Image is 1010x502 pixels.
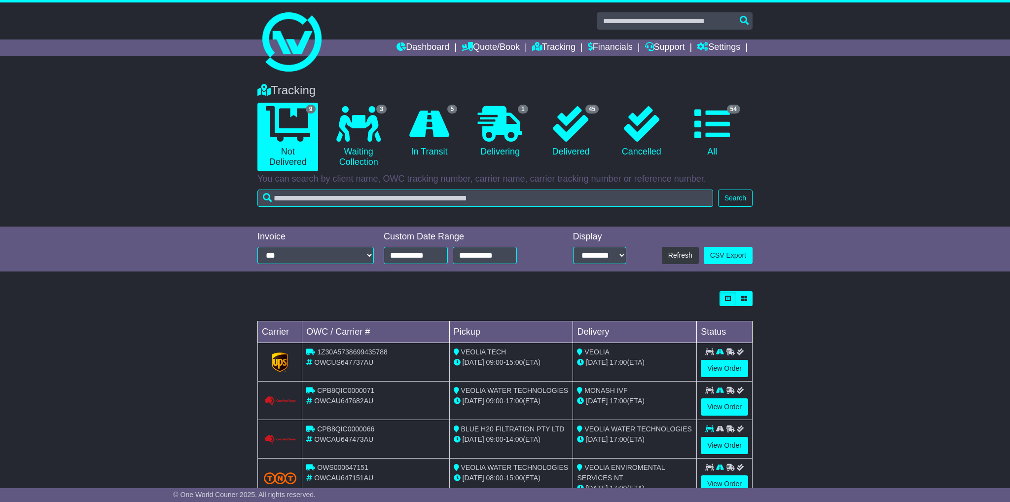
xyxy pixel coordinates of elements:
span: 17:00 [610,435,627,443]
span: 17:00 [610,397,627,405]
span: 9 [306,105,316,114]
div: (ETA) [577,434,692,445]
a: 54 All [682,103,743,161]
span: OWCAU647473AU [314,435,373,443]
span: 54 [727,105,740,114]
span: 3 [376,105,387,114]
img: GetCarrierServiceLogo [264,396,296,406]
a: Tracking [532,39,576,56]
img: GetCarrierServiceLogo [264,434,296,445]
a: Quote/Book [462,39,520,56]
span: [DATE] [586,435,608,443]
div: (ETA) [577,357,692,368]
span: 09:00 [486,435,504,443]
span: 15:00 [505,474,523,482]
div: Invoice [257,232,374,242]
span: 15:00 [505,358,523,366]
div: - (ETA) [454,357,569,368]
span: [DATE] [463,397,484,405]
span: VEOLIA WATER TECHNOLOGIES [461,463,569,471]
span: VEOLIA ENVIROMENTAL SERVICES NT [577,463,665,482]
td: OWC / Carrier # [302,321,449,343]
span: 09:00 [486,397,504,405]
span: CPB8QIC0000066 [317,425,374,433]
td: Carrier [258,321,302,343]
span: 08:00 [486,474,504,482]
div: - (ETA) [454,434,569,445]
span: CPB8QIC0000071 [317,386,374,394]
div: - (ETA) [454,473,569,483]
div: (ETA) [577,483,692,494]
span: [DATE] [586,358,608,366]
span: 45 [585,105,599,114]
span: 5 [447,105,458,114]
a: 9 Not Delivered [257,103,318,171]
div: Custom Date Range [384,232,542,242]
a: View Order [701,398,748,416]
td: Status [697,321,753,343]
span: 09:00 [486,358,504,366]
span: 14:00 [505,435,523,443]
div: - (ETA) [454,396,569,406]
span: OWCUS647737AU [314,358,373,366]
td: Delivery [573,321,697,343]
span: VEOLIA WATER TECHNOLOGIES [461,386,569,394]
span: VEOLIA WATER TECHNOLOGIES [584,425,692,433]
a: Settings [697,39,740,56]
a: 5 In Transit [399,103,460,161]
a: View Order [701,360,748,377]
a: 3 Waiting Collection [328,103,389,171]
div: (ETA) [577,396,692,406]
a: 45 Delivered [541,103,601,161]
span: OWS000647151 [317,463,368,471]
div: Display [573,232,626,242]
button: Search [718,190,753,207]
span: [DATE] [586,484,608,492]
a: 1 Delivering [469,103,530,161]
a: Financials [588,39,633,56]
span: [DATE] [586,397,608,405]
span: OWCAU647151AU [314,474,373,482]
span: [DATE] [463,435,484,443]
span: © One World Courier 2025. All rights reserved. [173,491,316,499]
span: OWCAU647682AU [314,397,373,405]
span: MONASH IVF [584,386,627,394]
span: [DATE] [463,474,484,482]
span: 1Z30A5738699435788 [317,348,387,356]
a: View Order [701,437,748,454]
span: 1 [518,105,528,114]
a: CSV Export [704,247,753,264]
img: TNT_Domestic.png [264,472,296,484]
p: You can search by client name, OWC tracking number, carrier name, carrier tracking number or refe... [257,174,753,185]
span: [DATE] [463,358,484,366]
a: View Order [701,475,748,493]
button: Refresh [662,247,699,264]
td: Pickup [449,321,573,343]
span: 17:00 [610,358,627,366]
div: Tracking [252,83,757,98]
span: 17:00 [610,484,627,492]
span: VEOLIA [584,348,610,356]
span: BLUE H20 FILTRATION PTY LTD [461,425,565,433]
img: GetCarrierServiceLogo [272,352,289,372]
a: Dashboard [397,39,449,56]
span: 17:00 [505,397,523,405]
a: Cancelled [611,103,672,161]
span: VEOLIA TECH [461,348,506,356]
a: Support [645,39,685,56]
